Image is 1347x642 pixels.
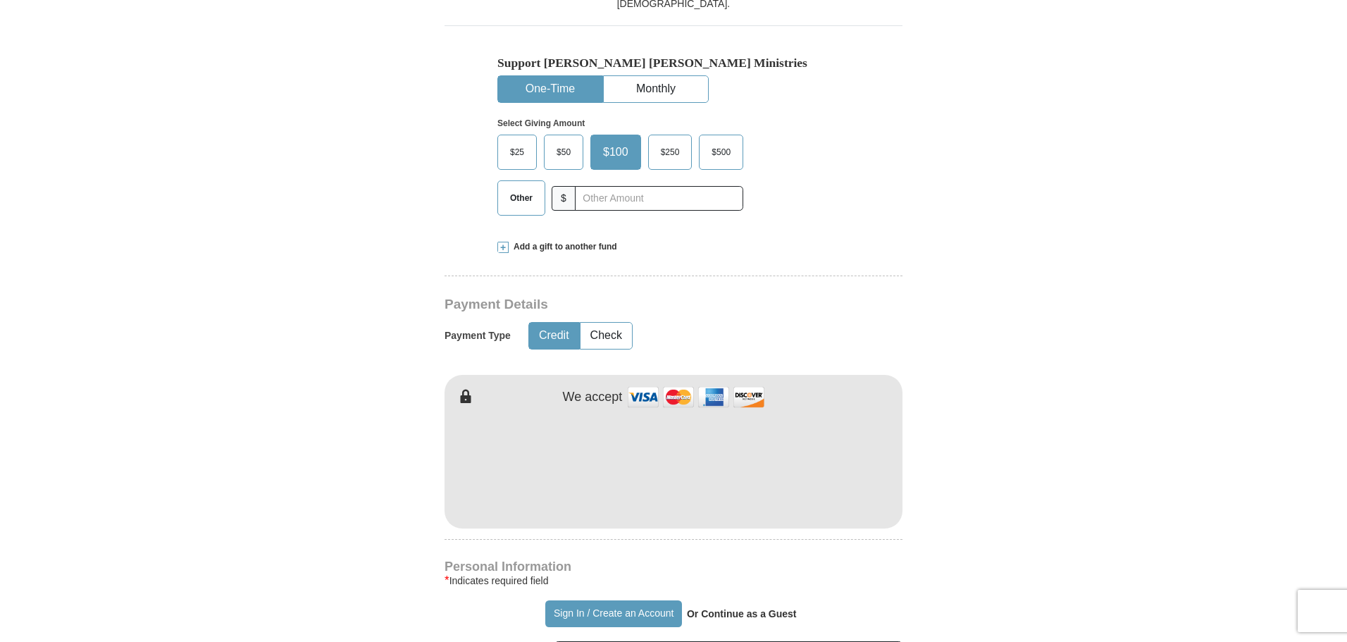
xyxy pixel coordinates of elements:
span: $50 [550,142,578,163]
strong: Select Giving Amount [497,118,585,128]
img: credit cards accepted [626,382,766,412]
input: Other Amount [575,186,743,211]
span: Other [503,187,540,209]
span: Add a gift to another fund [509,241,617,253]
button: Check [581,323,632,349]
span: $25 [503,142,531,163]
span: $100 [596,142,635,163]
strong: Or Continue as a Guest [687,608,797,619]
button: Monthly [604,76,708,102]
h5: Support [PERSON_NAME] [PERSON_NAME] Ministries [497,56,850,70]
h5: Payment Type [445,330,511,342]
div: Indicates required field [445,572,902,589]
span: $250 [654,142,687,163]
h4: Personal Information [445,561,902,572]
button: Sign In / Create an Account [545,600,681,627]
h4: We accept [563,390,623,405]
button: Credit [529,323,579,349]
span: $ [552,186,576,211]
span: $500 [704,142,738,163]
button: One-Time [498,76,602,102]
h3: Payment Details [445,297,804,313]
